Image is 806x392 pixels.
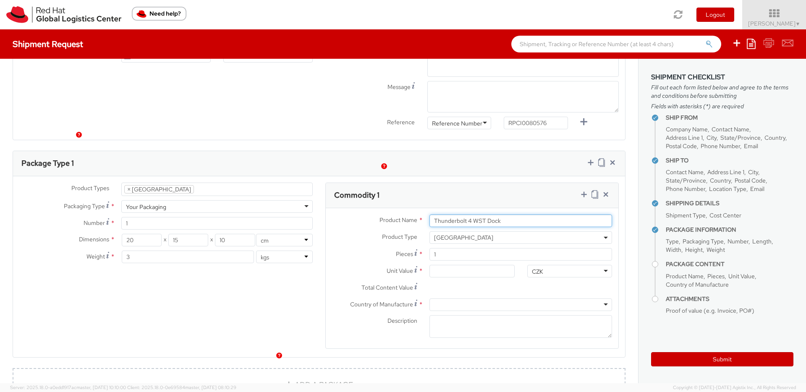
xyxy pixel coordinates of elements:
[651,102,793,110] span: Fields with asterisks (*) are required
[651,352,793,366] button: Submit
[701,142,740,150] span: Phone Number
[666,200,793,206] h4: Shipping Details
[707,168,744,176] span: Address Line 1
[350,301,413,308] span: Country of Manufacture
[71,184,109,192] span: Product Types
[132,7,186,21] button: Need help?
[76,384,126,390] span: master, [DATE] 10:10:00
[666,142,697,150] span: Postal Code
[334,191,379,199] h3: Commodity 1
[696,8,734,22] button: Logout
[752,238,772,245] span: Length
[796,21,801,27] span: ▼
[429,231,612,244] span: Docking Station
[764,134,785,141] span: Country
[666,281,729,288] span: Country of Manufacture
[685,246,703,253] span: Height
[720,134,761,141] span: State/Province
[666,246,681,253] span: Width
[387,83,411,91] span: Message
[666,115,793,121] h4: Ship From
[666,134,703,141] span: Address Line 1
[710,177,731,184] span: Country
[84,219,105,227] span: Number
[86,253,105,260] span: Weight
[208,234,215,246] span: X
[666,125,708,133] span: Company Name
[124,185,194,193] li: Docking Station
[361,284,413,291] span: Total Content Value
[651,73,793,81] h3: Shipment Checklist
[434,234,607,241] span: Docking Station
[666,168,704,176] span: Contact Name
[728,272,755,280] span: Unit Value
[712,125,749,133] span: Contact Name
[666,177,706,184] span: State/Province
[707,272,725,280] span: Pieces
[396,250,413,258] span: Pieces
[666,296,793,302] h4: Attachments
[683,238,724,245] span: Packaging Type
[511,36,721,52] input: Shipment, Tracking or Reference Number (at least 4 chars)
[709,212,741,219] span: Cost Center
[387,317,417,324] span: Description
[185,384,236,390] span: master, [DATE] 08:10:29
[666,227,793,233] h4: Package Information
[673,384,796,391] span: Copyright © [DATE]-[DATE] Agistix Inc., All Rights Reserved
[127,384,236,390] span: Client: 2025.18.0-0e69584
[750,185,764,193] span: Email
[651,83,793,100] span: Fill out each form listed below and agree to the terms and conditions before submitting
[666,261,793,267] h4: Package Content
[727,238,748,245] span: Number
[666,212,706,219] span: Shipment Type
[168,234,208,246] input: Width
[666,157,793,164] h4: Ship To
[127,186,131,193] span: ×
[387,118,415,126] span: Reference
[709,185,746,193] span: Location Type
[748,20,801,27] span: [PERSON_NAME]
[13,39,83,49] h4: Shipment Request
[744,142,758,150] span: Email
[379,216,417,224] span: Product Name
[126,203,166,211] div: Your Packaging
[735,177,766,184] span: Postal Code
[666,272,704,280] span: Product Name
[79,235,109,243] span: Dimensions
[387,267,413,274] span: Unit Value
[707,246,725,253] span: Weight
[432,119,482,128] div: Reference Number
[532,267,543,276] div: CZK
[748,168,758,176] span: City
[10,384,126,390] span: Server: 2025.18.0-a0edd1917ac
[666,185,705,193] span: Phone Number
[666,238,679,245] span: Type
[122,234,162,246] input: Length
[21,159,74,167] h3: Package Type 1
[382,233,417,240] span: Product Type
[666,307,754,314] span: Proof of value (e.g. Invoice, PO#)
[64,202,105,210] span: Packaging Type
[215,234,255,246] input: Height
[162,234,168,246] span: X
[707,134,717,141] span: City
[6,6,121,23] img: rh-logistics-00dfa346123c4ec078e1.svg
